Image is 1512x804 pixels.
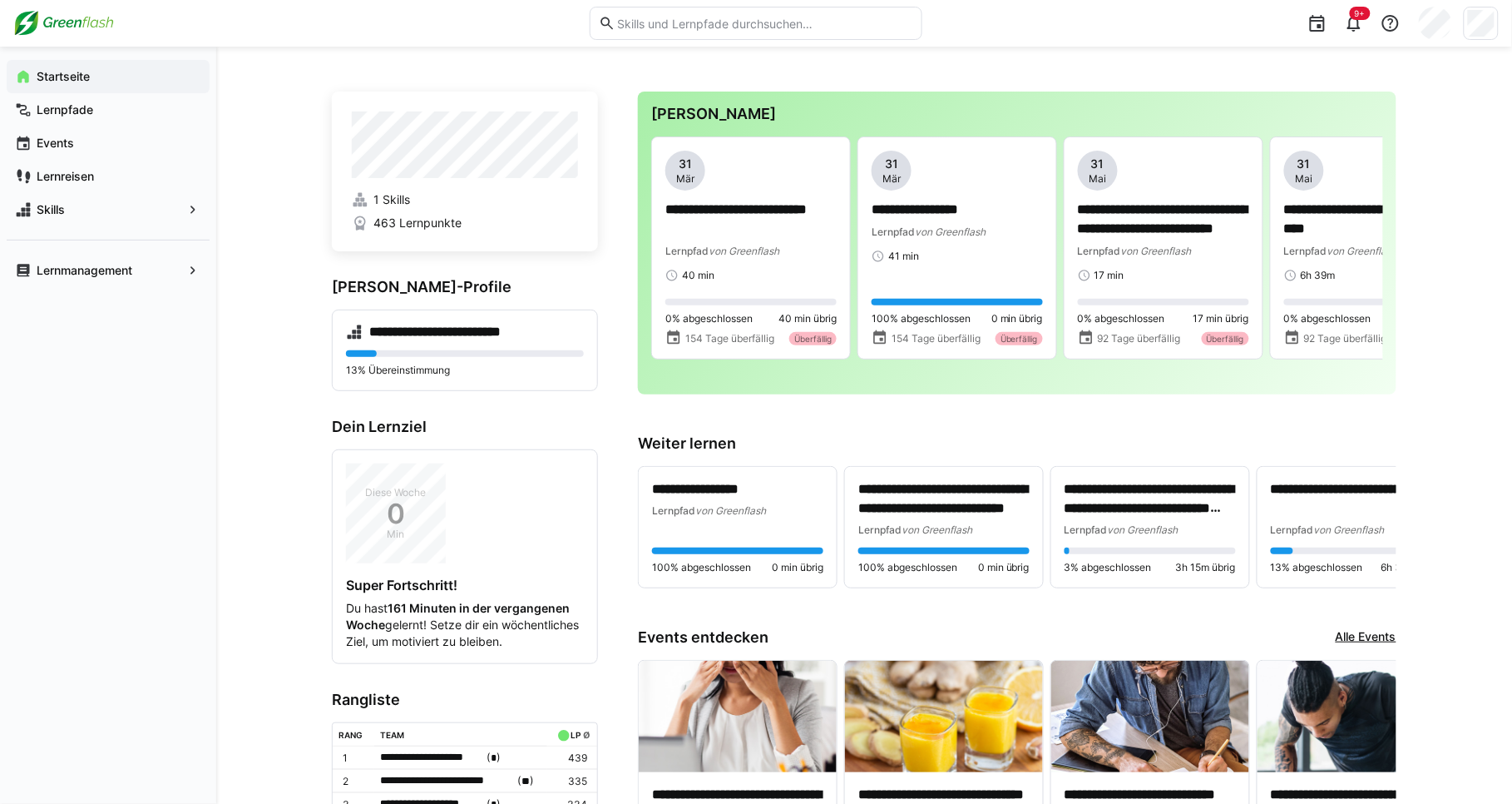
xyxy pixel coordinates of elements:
span: 41 min [888,250,919,263]
span: Lernpfad [1078,245,1121,257]
span: 0% abgeschlossen [665,312,753,325]
a: Alle Events [1336,628,1396,647]
div: Rang [339,730,363,740]
p: 439 [554,752,587,765]
p: 2 [343,775,368,788]
span: von Greenflash [902,524,972,536]
span: 100% abgeschlossen [858,561,957,574]
span: 31 [1091,156,1104,172]
span: von Greenflash [1314,524,1385,536]
img: image [1051,661,1249,772]
span: Lernpfad [858,524,902,536]
span: 0% abgeschlossen [1078,312,1165,325]
span: 31 [1297,156,1311,172]
span: 3% abgeschlossen [1065,561,1152,574]
span: ( ) [487,749,501,767]
span: 0 min übrig [991,312,1043,325]
span: 0 min übrig [978,561,1030,574]
input: Skills und Lernpfade durchsuchen… [615,16,913,31]
span: 6h 39m übrig [1381,561,1442,574]
span: Lernpfad [665,245,709,257]
p: 1 [343,752,368,765]
div: Überfällig [1202,332,1249,345]
span: 31 [885,156,898,172]
div: Team [381,730,405,740]
h4: Super Fortschritt! [346,577,584,593]
span: 154 Tage überfällig [685,332,774,345]
div: Überfällig [789,332,837,345]
img: image [845,661,1043,772]
span: 100% abgeschlossen [652,561,751,574]
span: von Greenflash [915,226,986,238]
span: ( ) [517,772,534,790]
h3: Rangliste [332,691,598,709]
h3: [PERSON_NAME] [651,105,1383,123]
span: 31 [679,156,692,172]
span: 463 Lernpunkte [373,215,462,231]
div: LP [571,730,581,740]
span: Mai [1296,172,1313,186]
a: 1 Skills [352,191,578,208]
div: Überfällig [996,332,1043,345]
p: 13% Übereinstimmung [346,364,584,377]
span: 3h 15m übrig [1176,561,1236,574]
span: von Greenflash [1327,245,1398,257]
span: Lernpfad [652,504,695,517]
h3: Dein Lernziel [332,418,598,436]
span: 17 min übrig [1193,312,1249,325]
span: von Greenflash [1108,524,1178,536]
span: 154 Tage überfällig [892,332,981,345]
img: image [1258,661,1455,772]
span: Lernpfad [1271,524,1314,536]
span: 100% abgeschlossen [872,312,971,325]
span: 40 min [682,269,714,282]
h3: Weiter lernen [638,434,1396,453]
p: Du hast gelernt! Setze dir ein wöchentliches Ziel, um motiviert zu bleiben. [346,600,584,650]
span: 17 min [1094,269,1124,282]
span: 92 Tage überfällig [1304,332,1387,345]
span: 0% abgeschlossen [1284,312,1371,325]
span: 13% abgeschlossen [1271,561,1363,574]
h3: Events entdecken [638,628,768,647]
p: 335 [554,775,587,788]
a: ø [583,727,590,741]
span: 6h 39m [1301,269,1336,282]
span: 9+ [1355,8,1366,18]
span: 92 Tage überfällig [1098,332,1181,345]
span: Lernpfad [1065,524,1108,536]
span: von Greenflash [709,245,779,257]
span: Mai [1090,172,1107,186]
span: von Greenflash [695,504,766,517]
span: Lernpfad [1284,245,1327,257]
span: von Greenflash [1121,245,1192,257]
span: 1 Skills [373,191,410,208]
span: Mär [676,172,694,186]
h3: [PERSON_NAME]-Profile [332,278,598,296]
img: image [639,661,837,772]
span: 40 min übrig [778,312,837,325]
span: 0 min übrig [772,561,823,574]
span: Mär [882,172,901,186]
strong: 161 Minuten in der vergangenen Woche [346,601,570,632]
span: Lernpfad [872,226,915,238]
